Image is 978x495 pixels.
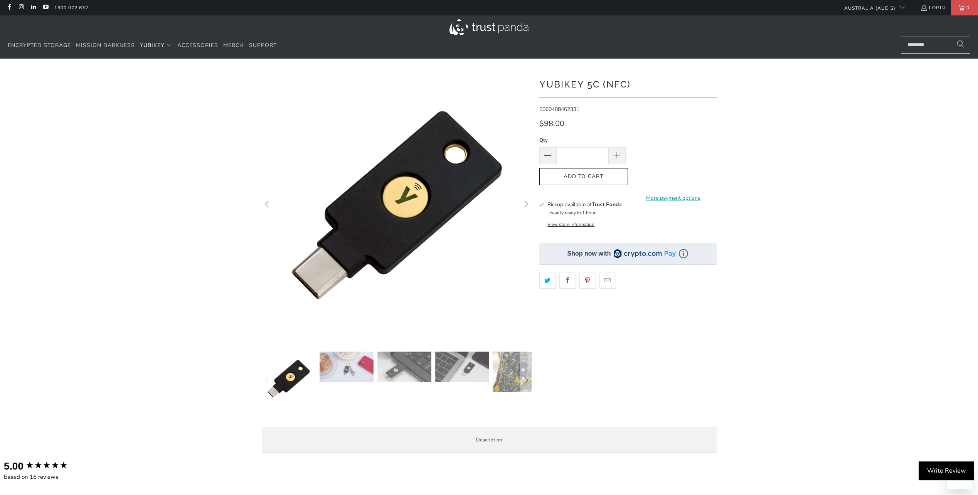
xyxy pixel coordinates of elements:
[223,37,244,55] a: Merch
[8,42,71,49] span: Encrypted Storage
[539,106,579,113] span: 5060408462331
[18,5,24,11] a: Trust Panda Australia on Instagram
[630,194,717,202] a: More payment options
[76,42,135,49] span: Mission Darkness
[177,42,218,49] span: Accessories
[262,70,532,340] a: YubiKey 5C (NFC) - Trust Panda
[262,352,316,406] img: YubiKey 5C (NFC) - Trust Panda
[377,352,431,382] img: YubiKey 5C (NFC) - Trust Panda
[539,273,556,289] a: Share this on Twitter
[539,118,564,129] span: $98.00
[4,473,85,481] div: Based on 16 reviews
[54,3,88,12] a: 1300 072 632
[249,42,277,49] span: Support
[539,136,626,145] label: Qty
[493,352,547,392] img: YubiKey 5C (NFC) - Trust Panda
[539,76,717,91] h1: YubiKey 5C (NFC)
[567,249,611,258] div: Shop now with
[520,352,532,409] button: Next
[30,5,37,11] a: Trust Panda Australia on LinkedIn
[919,461,974,481] div: Write Review
[4,459,85,473] div: Overall product rating out of 5: 5.00
[140,37,172,55] summary: YubiKey
[599,273,616,289] a: Email this to a friend
[547,210,596,216] small: Usually ready in 1 hour
[320,352,374,382] img: YubiKey 5C (NFC) - Trust Panda
[42,5,49,11] a: Trust Panda Australia on YouTube
[947,464,972,489] iframe: Button to launch messaging window
[4,459,24,473] div: 5.00
[76,37,135,55] a: Mission Darkness
[249,37,277,55] a: Support
[140,42,164,49] span: YubiKey
[520,70,532,340] button: Next
[951,37,970,54] button: Search
[177,37,218,55] a: Accessories
[559,273,576,289] a: Share this on Facebook
[579,273,596,289] a: Share this on Pinterest
[8,37,277,55] nav: Translation missing: en.navigation.header.main_nav
[6,5,12,11] a: Trust Panda Australia on Facebook
[25,461,68,471] div: 5.00 star rating
[592,201,622,208] b: Trust Panda
[262,427,717,453] label: Description
[547,173,620,180] span: Add to Cart
[901,37,970,54] input: Search...
[435,352,489,382] img: YubiKey 5C (NFC) - Trust Panda
[449,19,529,35] img: Trust Panda Australia
[261,352,274,409] button: Previous
[539,168,628,185] button: Add to Cart
[547,221,594,227] button: View store information
[261,70,274,340] button: Previous
[223,42,244,49] span: Merch
[547,200,622,209] h3: Pickup available at
[921,3,945,12] a: Login
[8,37,71,55] a: Encrypted Storage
